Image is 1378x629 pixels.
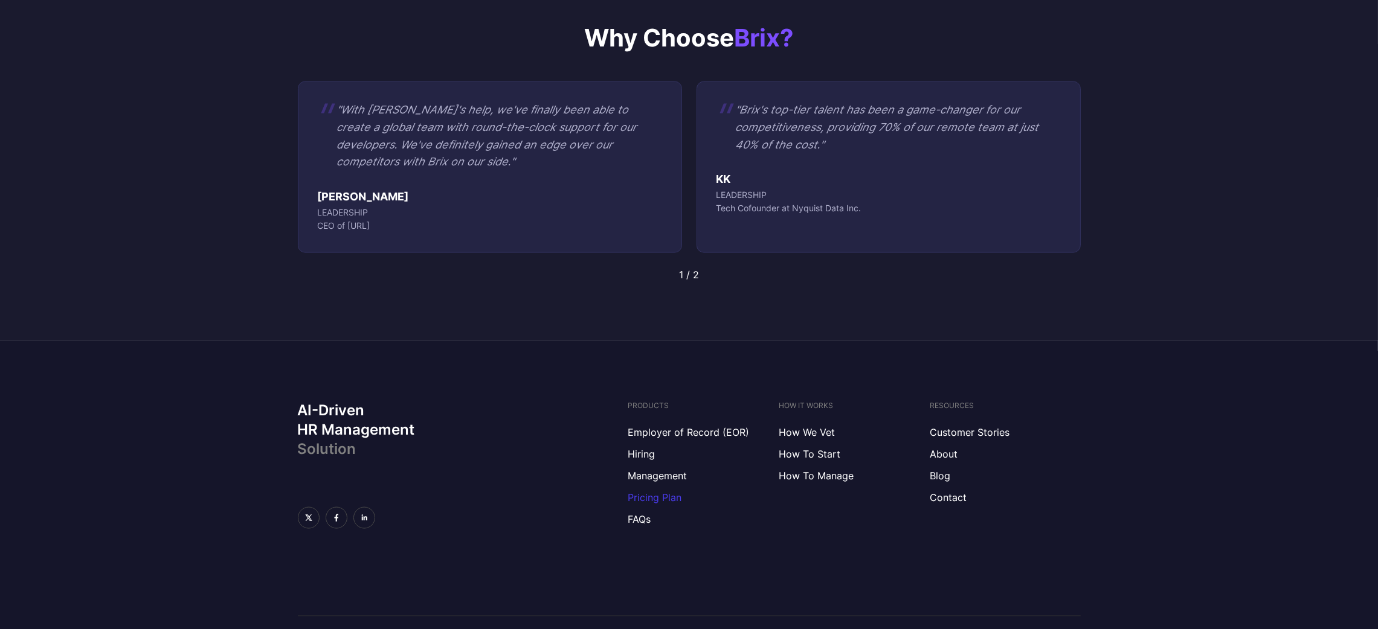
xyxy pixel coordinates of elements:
[628,468,779,483] a: Management
[930,401,1081,410] h4: RESOURCES
[930,490,1081,505] a: Contact
[779,468,930,483] a: How To Manage
[930,447,1081,461] a: About
[628,447,779,461] a: Hiring
[779,447,930,461] a: How To Start
[628,512,779,526] a: FAQs
[779,401,930,410] h4: HOW IT WORKS
[930,425,1081,439] a: Customer Stories
[298,401,619,459] h3: AI-Driven HR Management
[930,468,1081,483] a: Blog
[779,425,930,439] a: How We Vet
[628,401,779,410] h4: PRODUCTS
[298,440,356,458] span: Solution
[628,490,779,505] a: Pricing Plan
[628,425,779,439] a: Employer of Record (EOR)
